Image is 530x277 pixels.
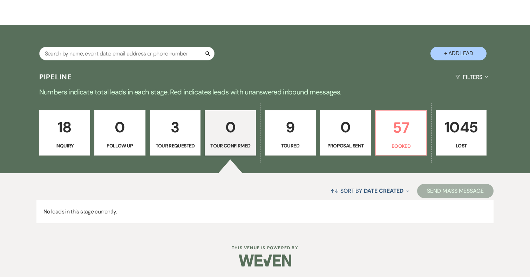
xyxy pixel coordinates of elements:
[36,200,494,223] p: No leads in this stage currently.
[239,248,291,273] img: Weven Logo
[39,72,72,82] h3: Pipeline
[417,184,494,198] button: Send Mass Message
[440,116,482,139] p: 1045
[39,110,90,156] a: 18Inquiry
[154,142,196,150] p: Tour Requested
[328,182,412,200] button: Sort By Date Created
[265,110,316,156] a: 9Toured
[13,86,517,98] p: Numbers indicate total leads in each stage. Red indicates leads with unanswered inbound messages.
[453,68,491,86] button: Filters
[99,142,141,150] p: Follow Up
[150,110,201,156] a: 3Tour Requested
[44,142,86,150] p: Inquiry
[205,110,256,156] a: 0Tour Confirmed
[39,47,215,60] input: Search by name, event date, email address or phone number
[99,116,141,139] p: 0
[375,110,427,156] a: 57Booked
[430,47,487,60] button: + Add Lead
[440,142,482,150] p: Lost
[94,110,145,156] a: 0Follow Up
[269,116,311,139] p: 9
[154,116,196,139] p: 3
[269,142,311,150] p: Toured
[436,110,487,156] a: 1045Lost
[380,142,422,150] p: Booked
[44,116,86,139] p: 18
[320,110,371,156] a: 0Proposal Sent
[380,116,422,139] p: 57
[331,187,339,194] span: ↑↓
[325,116,367,139] p: 0
[209,142,251,150] p: Tour Confirmed
[209,116,251,139] p: 0
[364,187,403,194] span: Date Created
[325,142,367,150] p: Proposal Sent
